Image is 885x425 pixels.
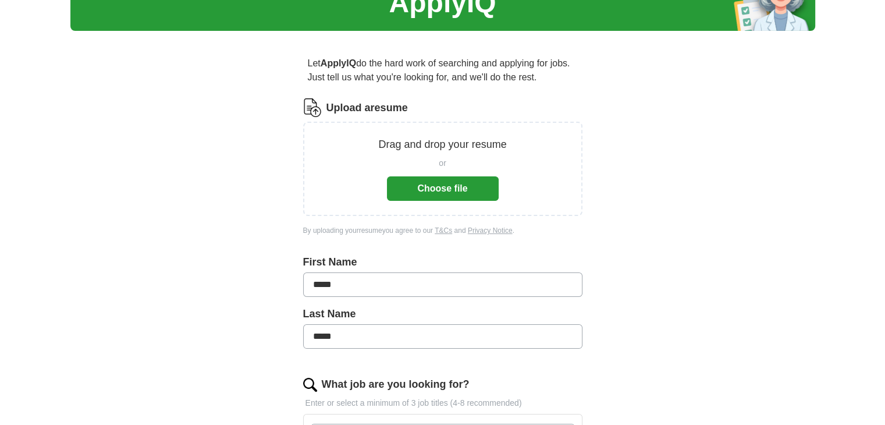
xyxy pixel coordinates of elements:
label: What job are you looking for? [322,377,470,392]
p: Enter or select a minimum of 3 job titles (4-8 recommended) [303,397,582,409]
label: Last Name [303,306,582,322]
img: search.png [303,378,317,392]
span: or [439,157,446,169]
button: Choose file [387,176,499,201]
strong: ApplyIQ [321,58,356,68]
label: Upload a resume [326,100,408,116]
a: T&Cs [435,226,452,235]
div: By uploading your resume you agree to our and . [303,225,582,236]
p: Drag and drop your resume [378,137,506,153]
p: Let do the hard work of searching and applying for jobs. Just tell us what you're looking for, an... [303,52,582,89]
img: CV Icon [303,98,322,117]
label: First Name [303,254,582,270]
a: Privacy Notice [468,226,513,235]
